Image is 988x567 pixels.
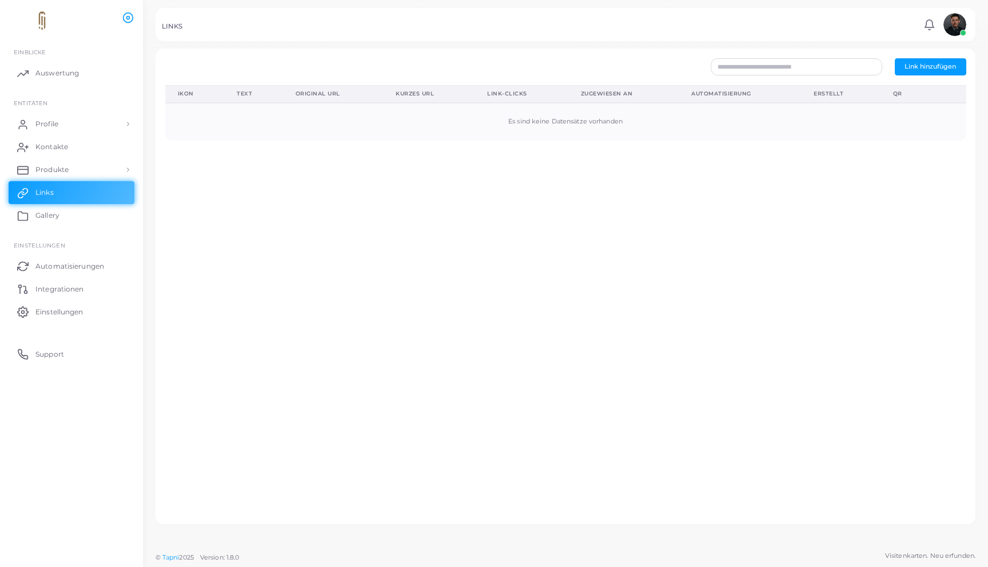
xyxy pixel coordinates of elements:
span: ENTITÄTEN [14,99,47,106]
div: Zugewiesen an [581,90,667,98]
span: Auswertung [35,68,79,78]
div: Link-Clicks [487,90,556,98]
span: Version: 1.8.0 [200,553,240,561]
span: Produkte [35,165,69,175]
div: Ikon [178,90,212,98]
img: avatar [943,13,966,36]
img: logo [10,11,74,32]
h5: LINKS [162,22,183,30]
div: Original URL [296,90,371,98]
a: Support [9,342,134,365]
span: © [156,553,239,562]
span: Einstellungen [35,307,83,317]
span: EINBLICKE [14,49,46,55]
a: Kontakte [9,135,134,158]
button: Link hinzufügen [895,58,966,75]
div: Automatisierung [691,90,788,98]
span: 2025 [179,553,193,562]
span: Gallery [35,210,59,221]
div: Erstellt [814,90,867,98]
th: Action [930,85,966,103]
a: Produkte [9,158,134,181]
span: Links [35,187,54,198]
div: Es sind keine Datensätze vorhanden [178,117,954,126]
a: Automatisierungen [9,254,134,277]
span: Kontakte [35,142,68,152]
span: Link hinzufügen [905,62,956,70]
span: Einstellungen [14,242,65,249]
span: Support [35,349,64,360]
a: Gallery [9,204,134,227]
span: Integrationen [35,284,83,294]
a: Profile [9,113,134,135]
div: Kurzes URL [396,90,462,98]
span: Automatisierungen [35,261,104,271]
a: Integrationen [9,277,134,300]
a: avatar [940,13,969,36]
a: Links [9,181,134,204]
span: Profile [35,119,58,129]
div: QR [893,90,917,98]
a: Einstellungen [9,300,134,323]
a: Auswertung [9,62,134,85]
span: Visitenkarten. Neu erfunden. [885,551,975,561]
div: Text [237,90,270,98]
a: Tapni [162,553,180,561]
